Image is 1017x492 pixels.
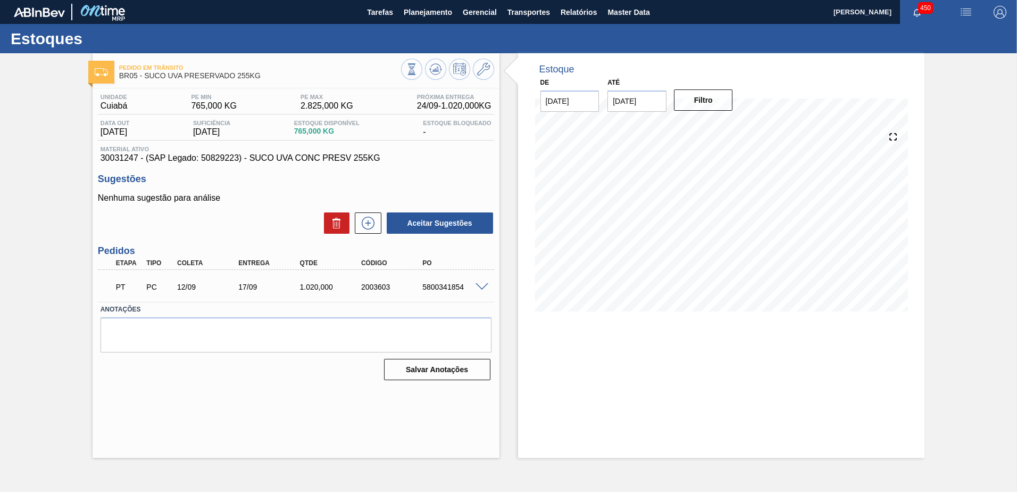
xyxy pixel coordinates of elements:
div: 1.020,000 [297,283,366,291]
button: Filtro [674,89,733,111]
label: Anotações [101,302,491,317]
label: De [540,79,549,86]
p: PT [116,283,143,291]
div: Nova sugestão [349,212,381,234]
span: Estoque Disponível [294,120,360,126]
div: Código [359,259,427,267]
span: [DATE] [193,127,230,137]
img: Ícone [95,68,108,76]
div: Aceitar Sugestões [381,211,494,235]
span: Estoque Bloqueado [423,120,491,126]
button: Ir ao Master Data / Geral [473,59,494,80]
span: Próxima Entrega [417,94,491,100]
span: Cuiabá [101,101,128,111]
input: dd/mm/yyyy [607,91,666,112]
span: Material ativo [101,146,491,152]
div: Estoque [539,64,574,75]
div: 17/09/2025 [236,283,304,291]
button: Notificações [900,5,934,20]
button: Aceitar Sugestões [387,212,493,234]
span: Tarefas [367,6,393,19]
h1: Estoques [11,32,199,45]
div: Pedido de Compra [144,283,176,291]
span: Gerencial [463,6,497,19]
span: [DATE] [101,127,130,137]
span: Unidade [101,94,128,100]
img: TNhmsLtSVTkK8tSr43FrP2fwEKptu5GPRR3wAAAABJRU5ErkJggg== [14,7,65,17]
span: Pedido em Trânsito [119,64,401,71]
div: PO [420,259,488,267]
span: Transportes [507,6,550,19]
img: Logout [994,6,1006,19]
span: 765,000 KG [294,127,360,135]
span: Suficiência [193,120,230,126]
span: PE MAX [301,94,353,100]
div: 12/09/2025 [174,283,243,291]
span: Data out [101,120,130,126]
label: Até [607,79,620,86]
div: Pedido em Trânsito [113,275,145,299]
span: 30031247 - (SAP Legado: 50829223) - SUCO UVA CONC PRESV 255KG [101,153,491,163]
span: 24/09 - 1.020,000 KG [417,101,491,111]
div: Entrega [236,259,304,267]
span: Master Data [607,6,649,19]
span: PE MIN [191,94,236,100]
button: Atualizar Gráfico [425,59,446,80]
span: BR05 - SUCO UVA PRESERVADO 255KG [119,72,401,80]
div: Coleta [174,259,243,267]
div: Tipo [144,259,176,267]
input: dd/mm/yyyy [540,91,599,112]
span: 2.825,000 KG [301,101,353,111]
div: 2003603 [359,283,427,291]
div: - [420,120,494,137]
span: Planejamento [404,6,452,19]
span: 450 [918,2,933,14]
button: Visão Geral dos Estoques [401,59,422,80]
div: 5800341854 [420,283,488,291]
p: Nenhuma sugestão para análise [98,193,494,203]
h3: Sugestões [98,174,494,185]
h3: Pedidos [98,245,494,257]
span: 765,000 KG [191,101,236,111]
span: Relatórios [561,6,597,19]
div: Etapa [113,259,145,267]
img: userActions [960,6,972,19]
div: Qtde [297,259,366,267]
button: Salvar Anotações [384,359,490,380]
button: Programar Estoque [449,59,470,80]
div: Excluir Sugestões [319,212,349,234]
